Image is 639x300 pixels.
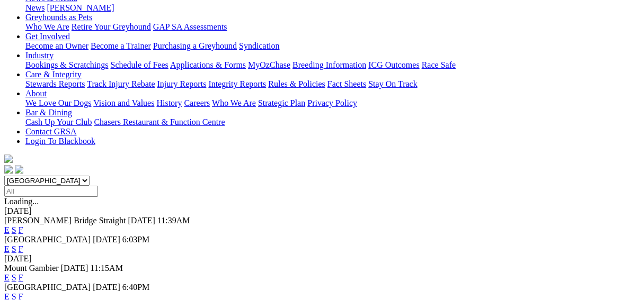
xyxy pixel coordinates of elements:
a: Vision and Values [93,98,154,107]
div: Bar & Dining [25,117,635,127]
a: S [12,273,16,282]
span: [DATE] [61,263,88,272]
a: Bookings & Scratchings [25,60,108,69]
a: S [12,225,16,234]
a: Applications & Forms [170,60,246,69]
a: Login To Blackbook [25,137,95,146]
a: F [19,244,23,253]
div: About [25,98,635,108]
a: Careers [184,98,210,107]
span: Loading... [4,197,39,206]
a: Purchasing a Greyhound [153,41,237,50]
div: Care & Integrity [25,79,635,89]
a: Strategic Plan [258,98,305,107]
a: We Love Our Dogs [25,98,91,107]
a: Chasers Restaurant & Function Centre [94,117,225,126]
span: 6:03PM [122,235,150,244]
a: Integrity Reports [208,79,266,88]
a: [PERSON_NAME] [47,3,114,12]
span: [DATE] [128,216,155,225]
a: Rules & Policies [268,79,325,88]
a: Track Injury Rebate [87,79,155,88]
a: F [19,273,23,282]
a: Care & Integrity [25,70,82,79]
span: 11:39AM [157,216,190,225]
a: F [19,225,23,234]
span: Mount Gambier [4,263,59,272]
span: [GEOGRAPHIC_DATA] [4,235,91,244]
a: Fact Sheets [327,79,366,88]
a: ICG Outcomes [368,60,419,69]
span: 11:15AM [90,263,123,272]
a: Cash Up Your Club [25,117,92,126]
a: E [4,225,10,234]
span: [PERSON_NAME] Bridge Straight [4,216,126,225]
a: Bar & Dining [25,108,72,117]
span: [DATE] [93,235,120,244]
a: Syndication [239,41,279,50]
a: S [12,244,16,253]
a: Race Safe [421,60,455,69]
span: 6:40PM [122,283,150,292]
a: Injury Reports [157,79,206,88]
a: Stay On Track [368,79,417,88]
div: Get Involved [25,41,635,51]
a: Become an Owner [25,41,88,50]
div: [DATE] [4,206,635,216]
a: Stewards Reports [25,79,85,88]
div: Industry [25,60,635,70]
a: Who We Are [25,22,69,31]
a: News [25,3,45,12]
a: E [4,244,10,253]
a: About [25,89,47,98]
div: News & Media [25,3,635,13]
span: [DATE] [93,283,120,292]
div: Greyhounds as Pets [25,22,635,32]
a: MyOzChase [248,60,290,69]
a: Become a Trainer [91,41,151,50]
a: Retire Your Greyhound [72,22,151,31]
a: Schedule of Fees [110,60,168,69]
a: Breeding Information [292,60,366,69]
input: Select date [4,186,98,197]
a: Get Involved [25,32,70,41]
img: twitter.svg [15,165,23,174]
a: E [4,273,10,282]
a: GAP SA Assessments [153,22,227,31]
a: Contact GRSA [25,127,76,136]
a: Greyhounds as Pets [25,13,92,22]
a: Privacy Policy [307,98,357,107]
div: [DATE] [4,254,635,263]
a: Industry [25,51,54,60]
span: [GEOGRAPHIC_DATA] [4,283,91,292]
img: logo-grsa-white.png [4,154,13,163]
a: History [156,98,182,107]
a: Who We Are [212,98,256,107]
img: facebook.svg [4,165,13,174]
